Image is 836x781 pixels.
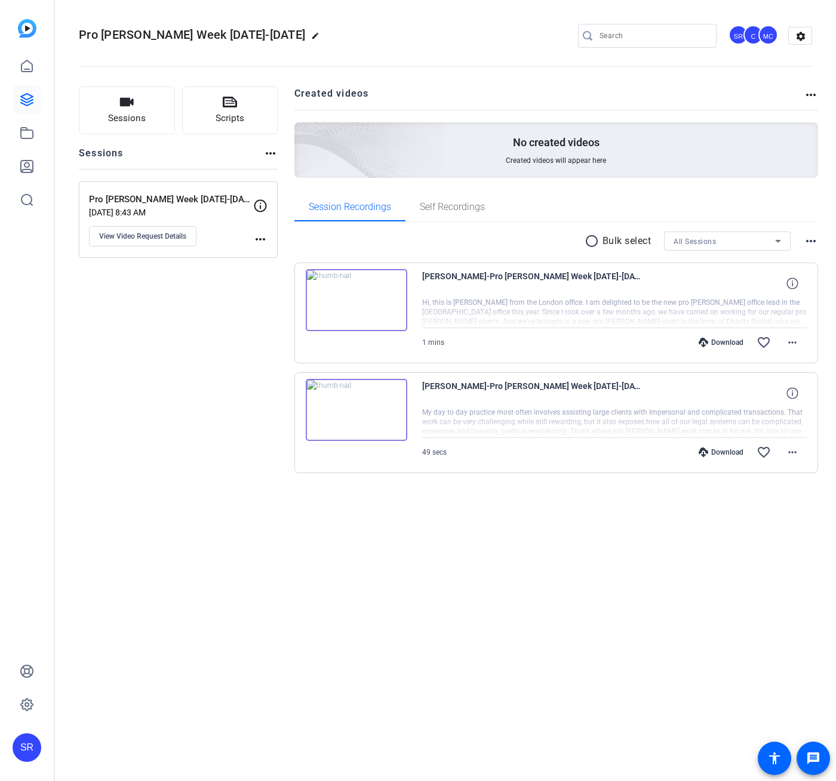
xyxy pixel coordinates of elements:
[294,87,804,110] h2: Created videos
[804,234,818,248] mat-icon: more_horiz
[758,25,779,46] ngx-avatar: Matthew Cooper
[422,448,447,456] span: 49 secs
[79,146,124,169] h2: Sessions
[757,335,771,350] mat-icon: favorite_border
[182,87,278,134] button: Scripts
[89,208,253,217] p: [DATE] 8:43 AM
[585,234,603,248] mat-icon: radio_button_unchecked
[674,237,716,246] span: All Sessions
[99,231,186,241] span: View Video Request Details
[422,269,643,298] span: [PERSON_NAME]-Pro [PERSON_NAME] Week [DATE]-[DATE]-Pro [PERSON_NAME] Week October 19-25-175923165...
[18,19,36,38] img: blue-gradient.svg
[309,202,391,212] span: Session Recordings
[758,25,778,45] div: MC
[743,25,764,46] ngx-avatar: Carmen
[79,27,305,42] span: Pro [PERSON_NAME] Week [DATE]-[DATE]
[804,88,818,102] mat-icon: more_horiz
[729,25,749,46] ngx-avatar: Syoni Revollo
[89,193,253,206] p: Pro [PERSON_NAME] Week [DATE]-[DATE]
[785,445,800,459] mat-icon: more_horiz
[311,32,325,46] mat-icon: edit
[785,335,800,350] mat-icon: more_horiz
[789,27,813,45] mat-icon: settings
[600,29,707,43] input: Search
[108,112,146,125] span: Sessions
[513,135,600,150] p: No created videos
[767,751,782,765] mat-icon: accessibility
[743,25,763,45] div: C
[79,87,175,134] button: Sessions
[422,379,643,408] span: [PERSON_NAME]-Pro [PERSON_NAME] Week [DATE]-[DATE]-Pro [PERSON_NAME] Week October 19-25-175917529...
[263,146,278,160] mat-icon: more_horiz
[216,112,244,125] span: Scripts
[603,234,651,248] p: Bulk select
[693,338,749,347] div: Download
[306,269,407,331] img: thumb-nail
[729,25,748,45] div: SR
[13,733,41,762] div: SR
[253,232,268,246] mat-icon: more_horiz
[693,447,749,457] div: Download
[506,156,606,165] span: Created videos will appear here
[161,4,445,263] img: Creted videos background
[306,379,407,441] img: thumb-nail
[422,338,444,347] span: 1 mins
[89,226,196,246] button: View Video Request Details
[806,751,820,765] mat-icon: message
[757,445,771,459] mat-icon: favorite_border
[420,202,485,212] span: Self Recordings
